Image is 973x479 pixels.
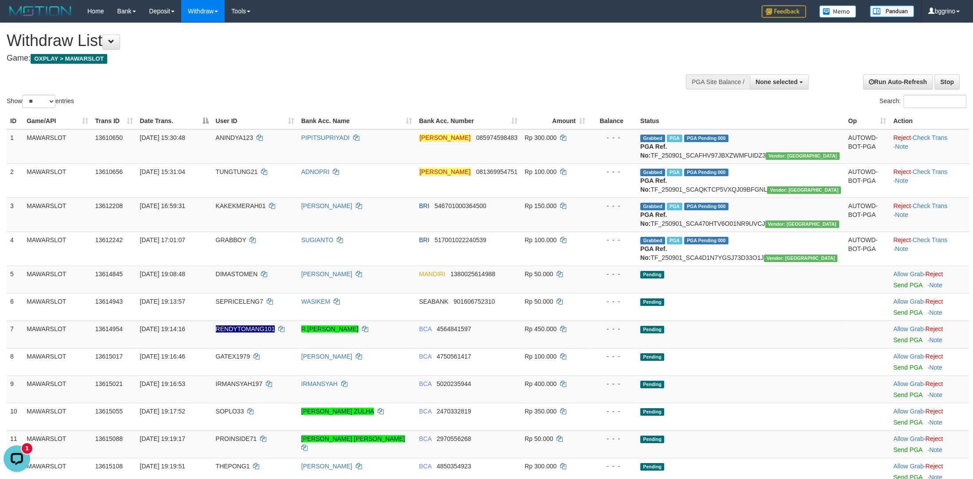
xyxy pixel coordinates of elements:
td: · [890,321,969,348]
img: panduan.png [870,5,914,17]
span: TUNGTUNG21 [216,168,258,175]
span: Rp 50.000 [525,270,553,278]
span: Marked by bggarif [667,203,682,210]
a: WASIKEM [301,298,331,305]
a: Reject [893,202,911,209]
a: Note [929,419,942,426]
span: 13610650 [95,134,123,141]
b: PGA Ref. No: [640,177,667,193]
td: MAWARSLOT [23,430,91,458]
div: - - - [592,133,633,142]
button: None selected [750,74,809,89]
a: Check Trans [913,202,948,209]
a: [PERSON_NAME] [301,353,352,360]
span: · [893,463,925,470]
em: [PERSON_NAME] [419,168,471,176]
span: Copy 4750561417 to clipboard [436,353,471,360]
span: SOPLO33 [216,408,244,415]
a: Reject [893,168,911,175]
td: TF_250901_SCA4D1N7YGSJ73D33O1J [637,232,845,266]
span: 13614954 [95,325,123,332]
img: Button%20Memo.svg [819,5,856,18]
span: ANINDYA123 [216,134,253,141]
span: · [893,298,925,305]
a: Send PGA [893,336,922,344]
span: Vendor URL: https://secure10.1velocity.biz [766,152,840,160]
td: 2 [7,163,23,197]
span: Pending [640,326,664,333]
span: 13615017 [95,353,123,360]
span: Copy 517001022240539 to clipboard [435,236,486,243]
span: Rp 100.000 [525,236,557,243]
a: ADNOPRI [301,168,330,175]
a: Note [895,245,908,252]
a: Note [929,446,942,453]
th: Status [637,113,845,129]
span: DIMASTOMEN [216,270,258,278]
span: [DATE] 19:14:16 [140,325,185,332]
th: Op: activate to sort column ascending [845,113,890,129]
span: Vendor URL: https://secure10.1velocity.biz [765,220,839,228]
select: Showentries [22,95,55,108]
td: MAWARSLOT [23,348,91,375]
a: Note [929,391,942,398]
a: Send PGA [893,309,922,316]
div: new message indicator [22,1,32,12]
span: SEABANK [419,298,448,305]
span: Grabbed [640,237,665,244]
a: R.[PERSON_NAME] [301,325,358,332]
span: Rp 350.000 [525,408,557,415]
div: - - - [592,379,633,388]
span: 13610656 [95,168,123,175]
th: Trans ID: activate to sort column ascending [92,113,136,129]
span: Pending [640,436,664,443]
a: Note [895,177,908,184]
input: Search: [903,95,966,108]
img: Feedback.jpg [762,5,806,18]
a: Reject [925,380,943,387]
div: - - - [592,270,633,278]
td: · [890,403,969,430]
span: [DATE] 19:16:46 [140,353,185,360]
span: Pending [640,408,664,416]
a: Reject [925,298,943,305]
a: Reject [925,325,943,332]
td: MAWARSLOT [23,403,91,430]
span: BCA [419,325,432,332]
td: 10 [7,403,23,430]
th: ID [7,113,23,129]
div: PGA Site Balance / [686,74,750,89]
td: 6 [7,293,23,321]
a: [PERSON_NAME] [301,463,352,470]
span: BCA [419,463,432,470]
span: · [893,270,925,278]
span: 13615108 [95,463,123,470]
div: - - - [592,201,633,210]
span: OXPLAY > MAWARSLOT [31,54,107,64]
a: Reject [925,270,943,278]
a: Send PGA [893,419,922,426]
td: AUTOWD-BOT-PGA [845,197,890,232]
a: Allow Grab [893,298,923,305]
td: · · [890,129,969,164]
span: 13615055 [95,408,123,415]
b: PGA Ref. No: [640,143,667,159]
td: 1 [7,129,23,164]
a: Allow Grab [893,270,923,278]
div: - - - [592,462,633,471]
div: - - - [592,407,633,416]
span: 13615088 [95,435,123,442]
span: 13615021 [95,380,123,387]
span: PGA Pending [684,169,728,176]
span: Rp 50.000 [525,298,553,305]
span: PGA Pending [684,237,728,244]
span: Vendor URL: https://secure10.1velocity.biz [764,255,838,262]
span: 13614845 [95,270,123,278]
td: · [890,293,969,321]
span: Copy 4564841597 to clipboard [436,325,471,332]
em: [PERSON_NAME] [419,134,471,142]
a: Send PGA [893,282,922,289]
label: Search: [880,95,966,108]
a: Note [895,211,908,218]
td: 9 [7,375,23,403]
